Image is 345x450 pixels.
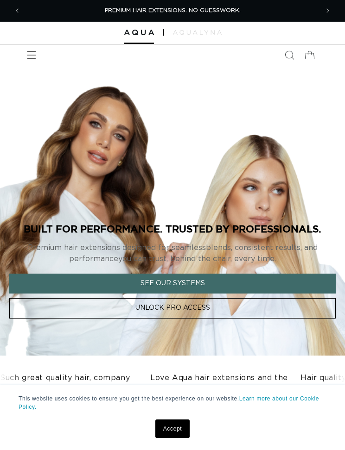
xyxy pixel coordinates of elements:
[7,0,27,21] button: Previous announcement
[105,7,241,13] span: PREMIUM HAIR EXTENSIONS. NO GUESSWORK.
[124,30,154,36] img: Aqua Hair Extensions
[19,394,326,411] p: This website uses cookies to ensure you get the best experience on our website.
[279,45,300,65] summary: Search
[9,274,336,294] a: See Our Systems
[21,45,42,65] summary: Menu
[9,298,336,318] a: Unlock Pro Access
[9,242,336,264] p: Premium hair extensions designed for seamless blends, consistent results, and performance you can...
[155,419,190,438] a: Accept
[145,372,284,396] p: Love Aqua hair extensions and the colors they have are amazing!
[9,223,336,235] p: BUILT FOR PERFORMANCE. TRUSTED BY PROFESSIONALS.
[318,0,338,21] button: Next announcement
[173,30,222,35] img: aqualyna.com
